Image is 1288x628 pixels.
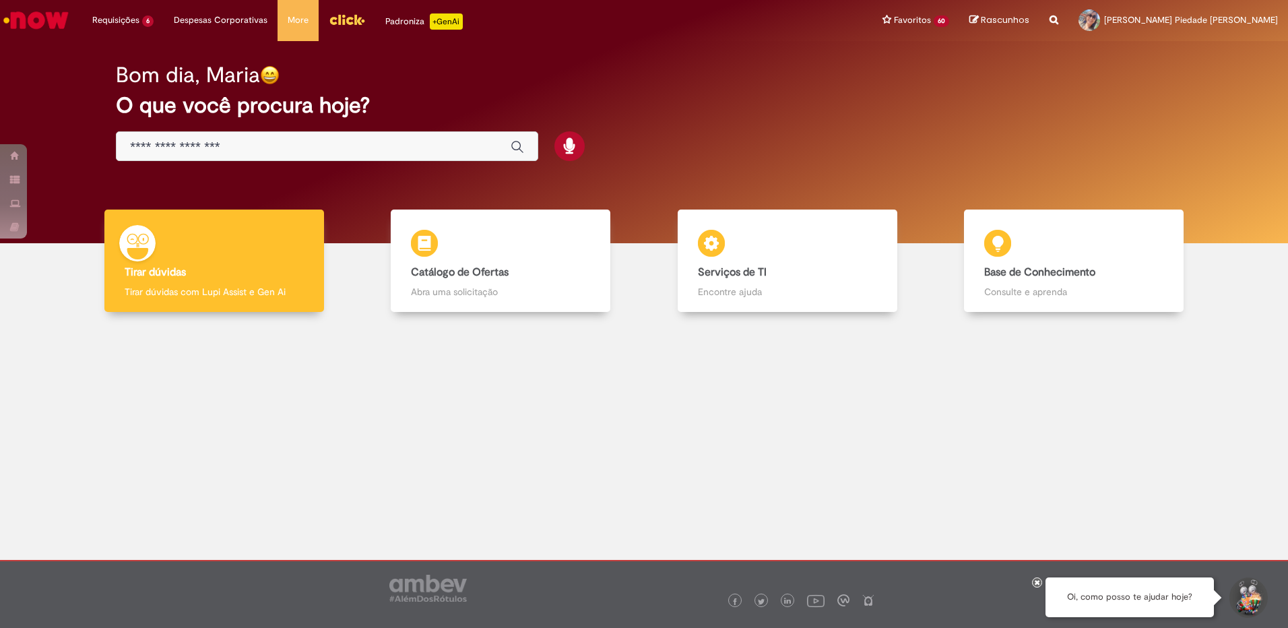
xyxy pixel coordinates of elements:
img: happy-face.png [260,65,280,85]
span: Favoritos [894,13,931,27]
b: Catálogo de Ofertas [411,265,509,279]
span: Requisições [92,13,139,27]
b: Serviços de TI [698,265,767,279]
p: Consulte e aprenda [984,285,1163,299]
button: Iniciar Conversa de Suporte [1227,577,1268,618]
p: Tirar dúvidas com Lupi Assist e Gen Ai [125,285,304,299]
span: Despesas Corporativas [174,13,267,27]
p: +GenAi [430,13,463,30]
span: [PERSON_NAME] Piedade [PERSON_NAME] [1104,14,1278,26]
img: logo_footer_naosei.png [862,594,874,606]
img: logo_footer_workplace.png [837,594,849,606]
img: click_logo_yellow_360x200.png [329,9,365,30]
a: Catálogo de Ofertas Abra uma solicitação [358,210,645,313]
div: Padroniza [385,13,463,30]
img: ServiceNow [1,7,71,34]
a: Serviços de TI Encontre ajuda [644,210,931,313]
h2: O que você procura hoje? [116,94,1172,117]
b: Tirar dúvidas [125,265,186,279]
img: logo_footer_youtube.png [807,592,825,609]
img: logo_footer_ambev_rotulo_gray.png [389,575,467,602]
span: Rascunhos [981,13,1029,26]
h2: Bom dia, Maria [116,63,260,87]
img: logo_footer_linkedin.png [784,598,791,606]
a: Rascunhos [969,14,1029,27]
span: More [288,13,309,27]
a: Tirar dúvidas Tirar dúvidas com Lupi Assist e Gen Ai [71,210,358,313]
img: logo_footer_twitter.png [758,598,765,605]
b: Base de Conhecimento [984,265,1095,279]
img: logo_footer_facebook.png [732,598,738,605]
a: Base de Conhecimento Consulte e aprenda [931,210,1218,313]
span: 6 [142,15,154,27]
p: Abra uma solicitação [411,285,590,299]
div: Oi, como posso te ajudar hoje? [1045,577,1214,617]
p: Encontre ajuda [698,285,877,299]
span: 60 [934,15,949,27]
